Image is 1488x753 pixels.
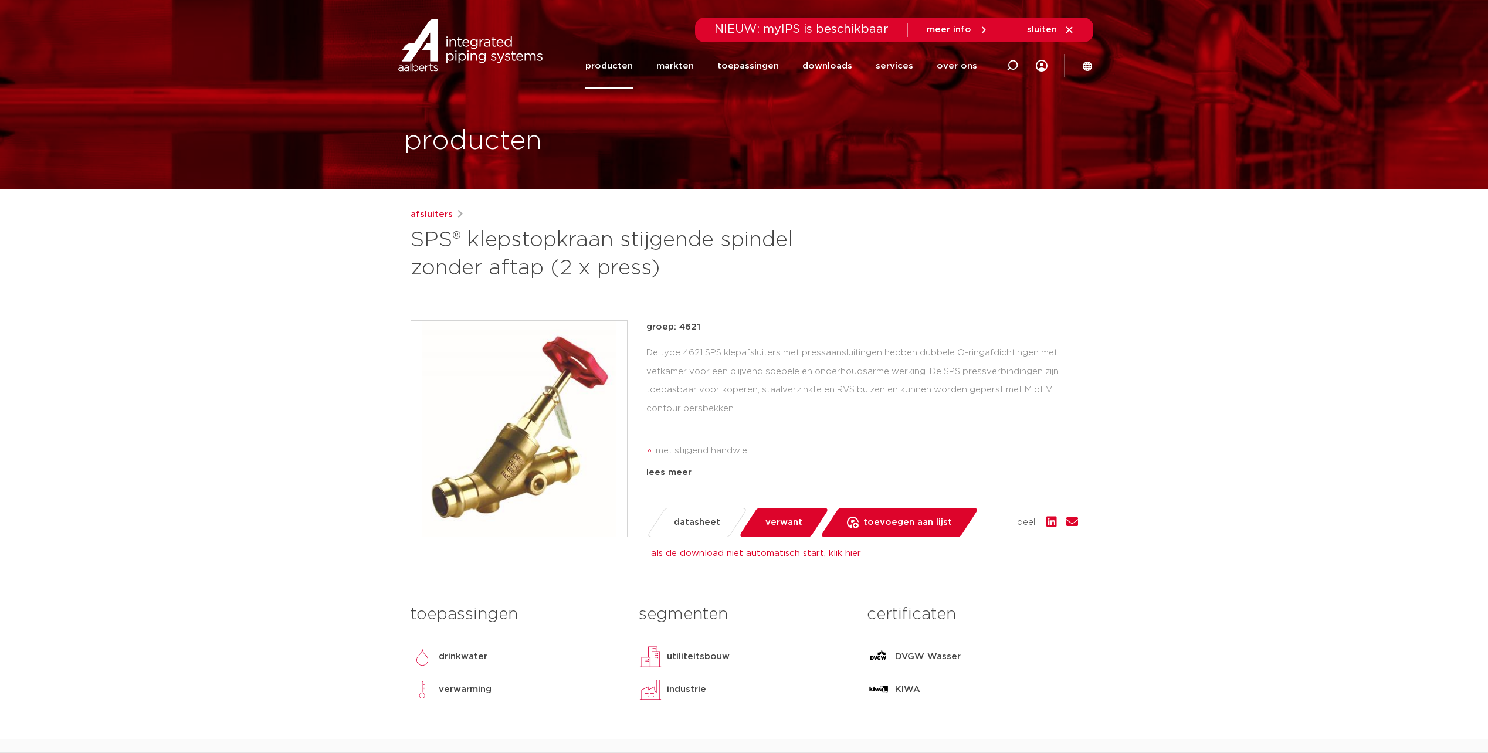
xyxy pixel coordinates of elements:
span: meer info [927,25,971,34]
span: NIEUW: myIPS is beschikbaar [714,23,889,35]
p: industrie [667,683,706,697]
a: verwant [738,508,829,537]
div: De type 4621 SPS klepafsluiters met pressaansluitingen hebben dubbele O-ringafdichtingen met vetk... [646,344,1078,461]
h3: segmenten [639,603,849,626]
p: drinkwater [439,650,487,664]
h3: toepassingen [411,603,621,626]
img: DVGW Wasser [867,645,890,669]
a: producten [585,43,633,89]
img: verwarming [411,678,434,701]
img: utiliteitsbouw [639,645,662,669]
span: sluiten [1027,25,1057,34]
img: drinkwater [411,645,434,669]
a: services [876,43,913,89]
a: sluiten [1027,25,1075,35]
nav: Menu [585,43,977,89]
h1: producten [404,123,542,160]
span: verwant [765,513,802,532]
p: groep: 4621 [646,320,1078,334]
a: als de download niet automatisch start, klik hier [651,549,861,558]
h1: SPS® klepstopkraan stijgende spindel zonder aftap (2 x press) [411,226,851,283]
h3: certificaten [867,603,1077,626]
a: meer info [927,25,989,35]
img: industrie [639,678,662,701]
a: toepassingen [717,43,779,89]
span: datasheet [674,513,720,532]
p: verwarming [439,683,492,697]
a: downloads [802,43,852,89]
p: utiliteitsbouw [667,650,730,664]
span: deel: [1017,515,1037,530]
img: Product Image for SPS® klepstopkraan stijgende spindel zonder aftap (2 x press) [411,321,627,537]
li: met stijgend handwiel [656,442,1078,460]
img: KIWA [867,678,890,701]
p: DVGW Wasser [895,650,961,664]
span: toevoegen aan lijst [863,513,952,532]
p: KIWA [895,683,920,697]
a: over ons [937,43,977,89]
a: afsluiters [411,208,453,222]
a: markten [656,43,694,89]
div: lees meer [646,466,1078,480]
li: met SPS persaansluiting voor koperen, staalverzinkte en RVS buis [656,460,1078,479]
a: datasheet [646,508,747,537]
